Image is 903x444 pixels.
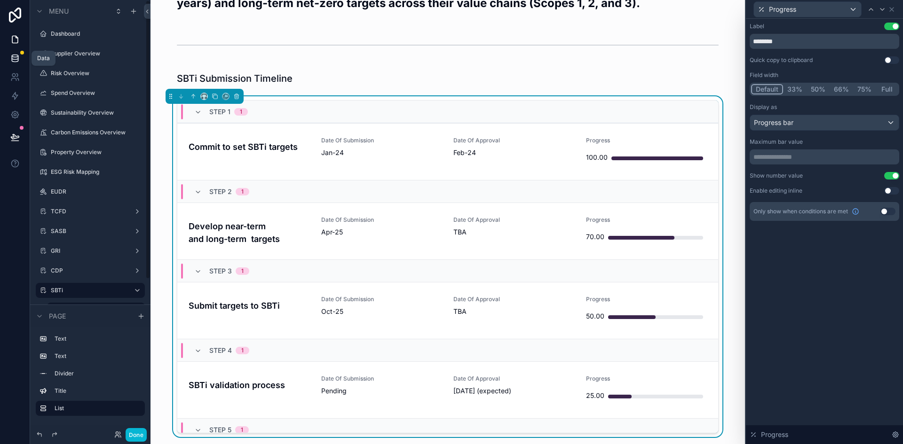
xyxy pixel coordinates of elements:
[751,84,783,94] button: Default
[321,386,443,396] span: Pending
[750,149,899,164] div: scrollable content
[241,347,244,354] div: 1
[753,208,848,215] span: Only show when conditions are met
[453,307,575,316] span: TBA
[586,386,604,405] div: 25.00
[321,148,443,157] span: Jan-24
[189,379,310,391] h4: SBTi validation process
[189,220,310,245] h4: Develop near-term and long-term targets
[51,129,143,136] label: Carbon Emissions Overview
[750,103,777,111] label: Display as
[750,71,778,79] label: Field width
[754,118,793,127] span: Progress bar
[51,208,130,215] label: TCFD
[750,187,802,195] div: Enable editing inline
[453,227,575,237] span: TBA
[37,55,50,62] div: Data
[769,5,796,14] span: Progress
[49,312,66,321] span: Page
[241,267,244,275] div: 1
[51,109,143,117] label: Sustainability Overview
[761,430,788,439] span: Progress
[453,296,575,303] span: Date Of Approval
[241,188,244,195] div: 1
[586,296,707,303] span: Progress
[586,375,707,382] span: Progress
[209,187,232,196] span: STEP 2
[750,138,803,146] label: Maximum bar value
[321,296,443,303] span: Date Of Submission
[586,227,604,246] div: 70.00
[30,327,150,425] div: scrollable content
[209,107,230,117] span: STEP 1
[853,84,876,94] button: 75%
[189,299,310,312] h4: Submit targets to SBTi
[51,50,143,57] label: Supplier Overview
[453,137,575,144] span: Date Of Approval
[209,266,232,276] span: STEP 3
[586,137,707,144] span: Progress
[453,148,575,157] span: Feb-24
[51,188,143,195] label: EUDR
[51,287,126,294] label: SBTi
[51,148,143,156] label: Property Overview
[586,148,608,167] div: 100.00
[55,335,141,343] label: Text
[126,428,147,442] button: Done
[55,352,141,360] label: Text
[321,227,443,237] span: Apr-25
[321,137,443,144] span: Date Of Submission
[51,267,130,274] label: CDP
[453,375,575,382] span: Date Of Approval
[241,426,243,434] div: 1
[830,84,853,94] button: 66%
[750,23,764,30] div: Label
[750,172,803,179] div: Show number value
[321,375,443,382] span: Date Of Submission
[753,1,862,17] button: Progress
[321,307,443,316] span: Oct-25
[783,84,807,94] button: 33%
[321,216,443,224] span: Date Of Submission
[51,227,130,235] label: SASB
[240,108,242,116] div: 1
[586,216,707,224] span: Progress
[55,405,137,412] label: List
[209,425,231,435] span: STEP 5
[750,115,899,131] button: Progress bar
[49,7,69,16] span: Menu
[51,168,143,176] label: ESG Risk Mapping
[876,84,898,94] button: Full
[51,30,143,38] label: Dashboard
[750,56,813,64] div: Quick copy to clipboard
[51,89,143,97] label: Spend Overview
[51,70,143,77] label: Risk Overview
[51,247,130,255] label: GRI
[189,140,310,153] h4: Commit to set SBTi targets
[586,307,604,326] div: 50.00
[453,386,575,396] span: [DATE] (expected)
[55,370,141,377] label: Divider
[55,387,141,395] label: Title
[807,84,830,94] button: 50%
[453,216,575,224] span: Date Of Approval
[209,346,232,355] span: STEP 4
